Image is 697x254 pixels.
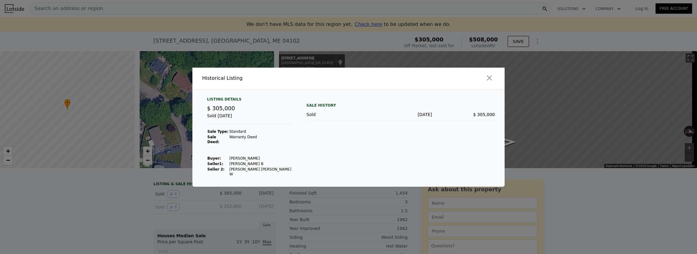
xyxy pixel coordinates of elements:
span: $ 305,000 [207,105,235,111]
strong: Seller 1 : [207,162,223,166]
td: Standard [229,129,292,134]
div: [DATE] [369,111,432,118]
strong: Sale Type: [207,129,228,134]
td: [PERSON_NAME] [PERSON_NAME] W [229,167,292,177]
td: Warranty Deed [229,134,292,145]
div: Historical Listing [202,75,346,82]
span: $ 305,000 [473,112,495,117]
strong: Seller 2: [207,167,224,171]
td: [PERSON_NAME] [229,156,292,161]
div: Listing Details [207,97,292,104]
strong: Buyer : [207,156,221,161]
div: Sold [DATE] [207,113,292,124]
div: Sale History [306,102,495,109]
strong: Sale Deed: [207,135,220,144]
div: Sold [306,111,369,118]
td: [PERSON_NAME] B [229,161,292,167]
